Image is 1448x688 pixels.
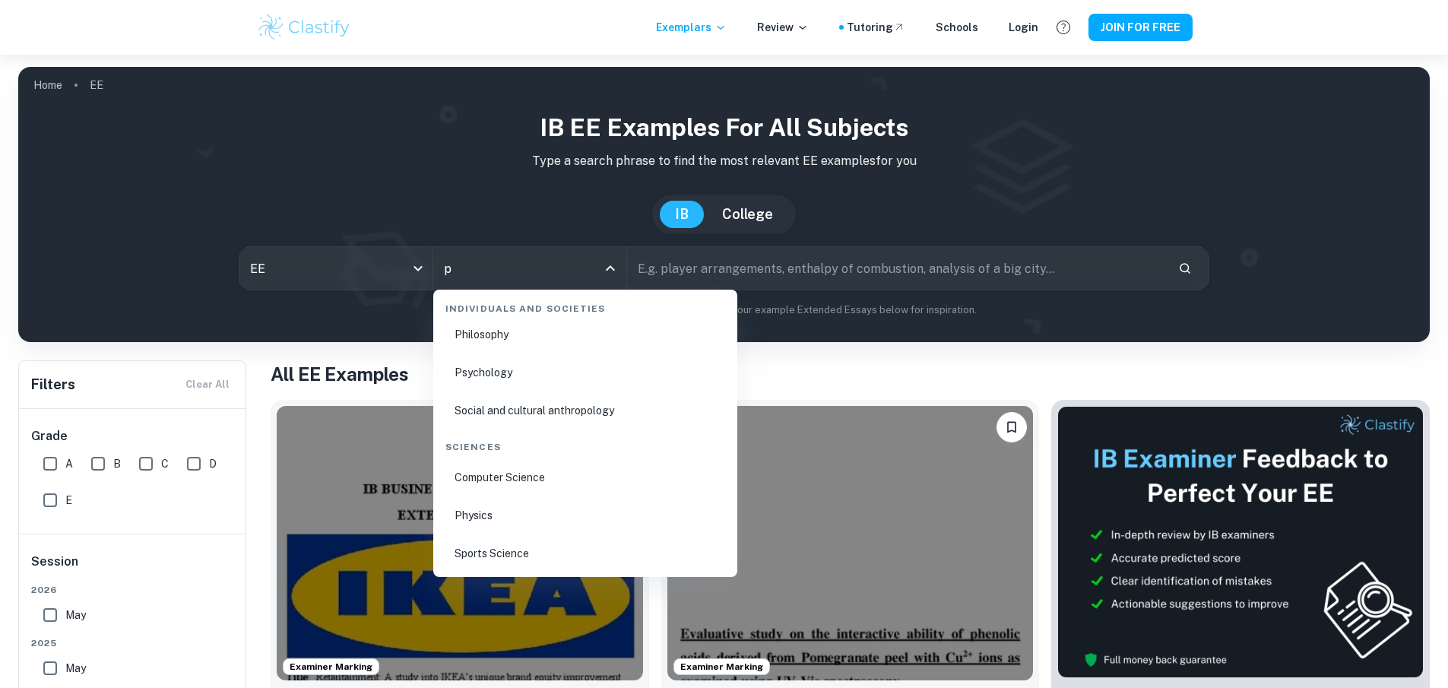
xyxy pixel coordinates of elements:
[627,247,1166,290] input: E.g. player arrangements, enthalpy of combustion, analysis of a big city...
[65,492,72,509] span: E
[1057,406,1424,678] img: Thumbnail
[256,12,353,43] img: Clastify logo
[33,75,62,96] a: Home
[31,427,235,445] h6: Grade
[936,19,978,36] a: Schools
[65,660,86,677] span: May
[757,19,809,36] p: Review
[277,406,643,680] img: Business and Management EE example thumbnail: To what extent have IKEA's in-store reta
[439,498,731,533] li: Physics
[1172,255,1198,281] button: Search
[439,355,731,390] li: Psychology
[847,19,905,36] a: Tutoring
[1050,14,1076,40] button: Help and Feedback
[271,360,1430,388] h1: All EE Examples
[707,201,788,228] button: College
[667,406,1034,680] img: Chemistry EE example thumbnail: How do phenolic acid derivatives obtaine
[209,455,217,472] span: D
[439,290,731,322] div: Individuals and Societies
[30,303,1418,318] p: Not sure what to search for? You can always look through our example Extended Essays below for in...
[113,455,121,472] span: B
[656,19,727,36] p: Exemplars
[30,152,1418,170] p: Type a search phrase to find the most relevant EE examples for you
[439,428,731,460] div: Sciences
[674,660,769,674] span: Examiner Marking
[31,553,235,583] h6: Session
[1009,19,1038,36] a: Login
[1088,14,1193,41] button: JOIN FOR FREE
[660,201,704,228] button: IB
[439,317,731,352] li: Philosophy
[18,67,1430,342] img: profile cover
[161,455,169,472] span: C
[30,109,1418,146] h1: IB EE examples for all subjects
[31,583,235,597] span: 2026
[439,536,731,571] li: Sports Science
[239,247,432,290] div: EE
[439,460,731,495] li: Computer Science
[31,636,235,650] span: 2025
[31,374,75,395] h6: Filters
[65,607,86,623] span: May
[65,455,73,472] span: A
[90,77,103,94] p: EE
[284,660,379,674] span: Examiner Marking
[600,258,621,279] button: Close
[996,412,1027,442] button: Please log in to bookmark exemplars
[439,393,731,428] li: Social and cultural anthropology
